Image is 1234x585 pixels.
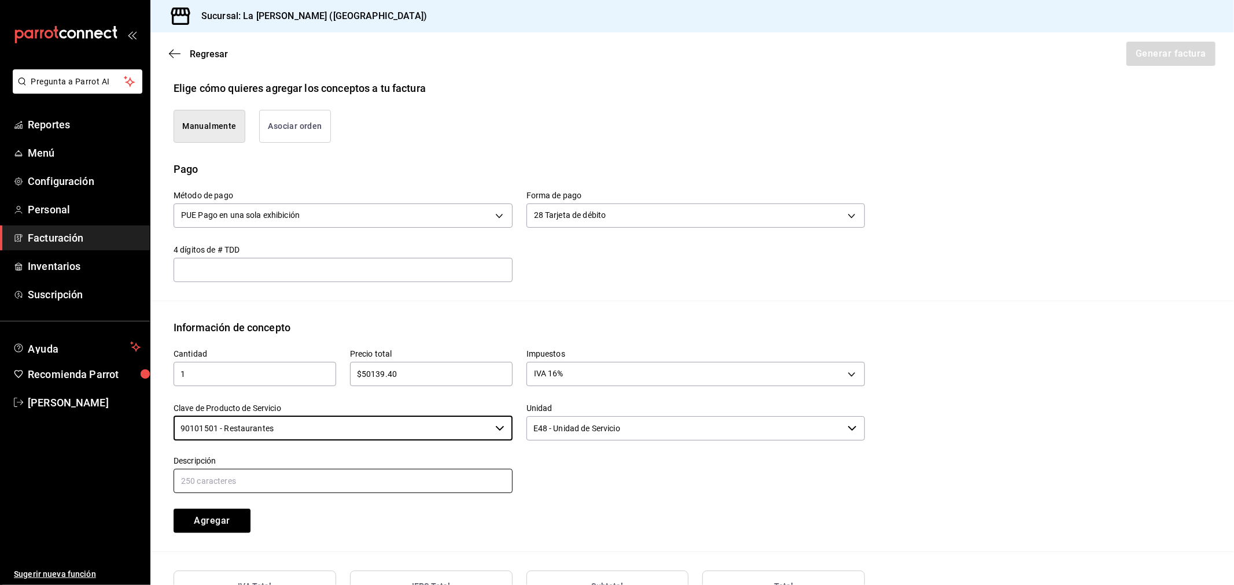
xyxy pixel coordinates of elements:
span: Regresar [190,49,228,60]
input: Elige una opción [526,416,843,440]
button: open_drawer_menu [127,30,137,39]
h3: Sucursal: La [PERSON_NAME] ([GEOGRAPHIC_DATA]) [192,9,427,23]
span: PUE Pago en una sola exhibición [181,209,300,221]
div: Información de concepto [174,320,290,335]
label: Impuestos [526,350,865,358]
button: Pregunta a Parrot AI [13,69,142,94]
label: Forma de pago [526,191,865,199]
span: Inventarios [28,258,141,274]
span: [PERSON_NAME] [28,395,141,410]
span: Pregunta a Parrot AI [31,76,124,88]
label: Cantidad [174,350,336,358]
span: Sugerir nueva función [14,568,141,580]
button: Agregar [174,509,251,533]
span: Suscripción [28,287,141,302]
label: Precio total [350,350,513,358]
input: $0.00 [350,367,513,381]
div: Elige cómo quieres agregar los conceptos a tu factura [174,80,426,96]
span: Configuración [28,173,141,189]
button: Manualmente [174,110,245,143]
input: Elige una opción [174,416,491,440]
label: Descripción [174,457,513,465]
input: 250 caracteres [174,469,513,493]
label: 4 dígitos de # TDD [174,246,513,254]
span: Ayuda [28,340,126,354]
span: IVA 16% [534,368,563,379]
span: Reportes [28,117,141,132]
span: Facturación [28,230,141,246]
label: Clave de Producto de Servicio [174,404,513,412]
label: Método de pago [174,191,513,199]
span: 28 Tarjeta de débito [534,209,606,221]
a: Pregunta a Parrot AI [8,84,142,96]
span: Recomienda Parrot [28,366,141,382]
label: Unidad [526,404,865,412]
div: Pago [174,161,198,177]
span: Menú [28,145,141,161]
button: Regresar [169,49,228,60]
button: Asociar orden [259,110,331,143]
span: Personal [28,202,141,217]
